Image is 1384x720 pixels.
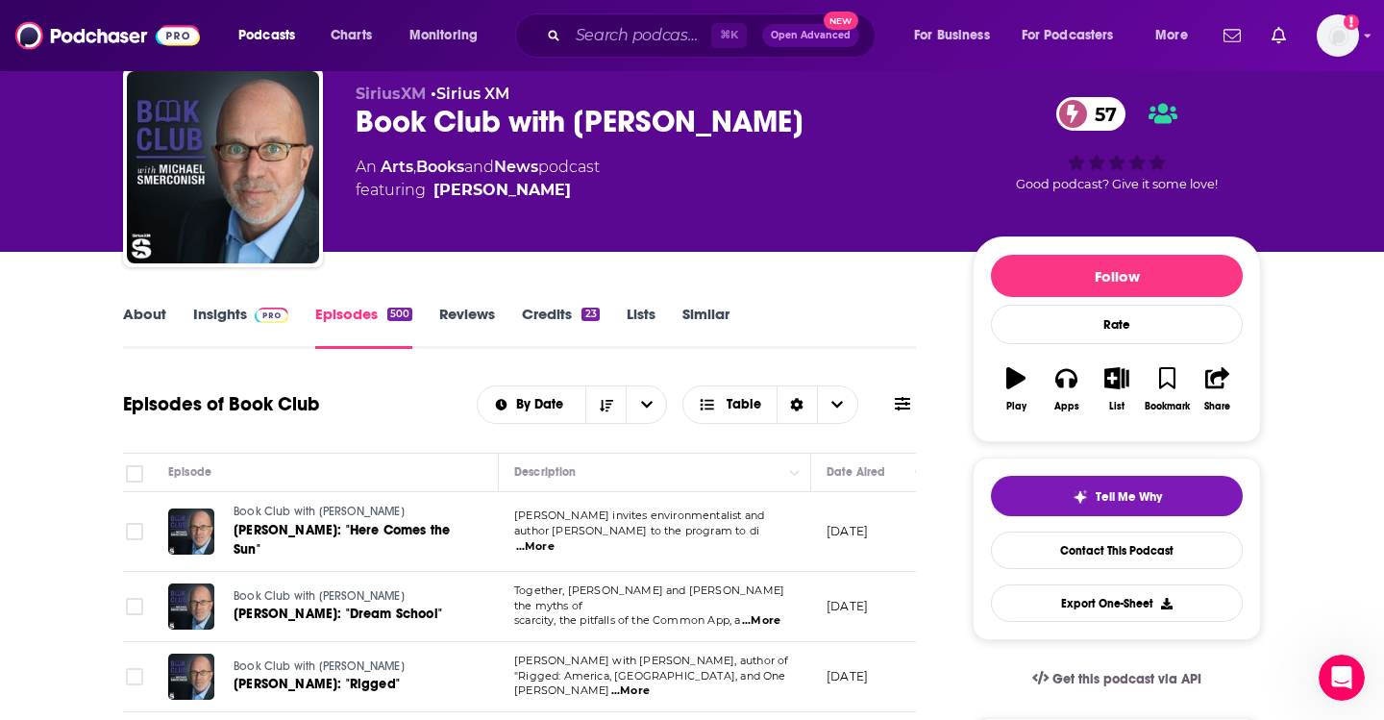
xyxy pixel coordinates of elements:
[514,613,740,627] span: scarcity, the pitfalls of the Common App, a
[478,398,586,411] button: open menu
[396,20,503,51] button: open menu
[126,668,143,685] span: Toggle select row
[234,521,464,559] a: [PERSON_NAME]: "Here Comes the Sun"
[1006,401,1026,412] div: Play
[356,85,426,103] span: SiriusXM
[991,584,1243,622] button: Export One-Sheet
[514,509,764,522] span: [PERSON_NAME] invites environmentalist and
[1056,97,1126,131] a: 57
[1319,655,1365,701] iframe: Intercom live chat
[991,476,1243,516] button: tell me why sparkleTell Me Why
[827,598,868,614] p: [DATE]
[611,683,650,699] span: ...More
[123,305,166,349] a: About
[234,505,405,518] span: Book Club with [PERSON_NAME]
[991,355,1041,424] button: Play
[234,588,462,606] a: Book Club with [PERSON_NAME]
[727,398,761,411] span: Table
[127,71,319,263] img: Book Club with Michael Smerconish
[581,308,599,321] div: 23
[514,654,788,667] span: [PERSON_NAME] with [PERSON_NAME], author of
[238,22,295,49] span: Podcasts
[1204,401,1230,412] div: Share
[1193,355,1243,424] button: Share
[1264,19,1294,52] a: Show notifications dropdown
[514,583,784,612] span: Together, [PERSON_NAME] and [PERSON_NAME] the myths of
[1075,97,1126,131] span: 57
[516,398,570,411] span: By Date
[433,179,571,202] a: Michael Smerconish
[1142,355,1192,424] button: Bookmark
[1092,355,1142,424] button: List
[464,158,494,176] span: and
[1096,489,1162,505] span: Tell Me Why
[436,85,509,103] a: Sirius XM
[827,460,885,484] div: Date Aired
[1155,22,1188,49] span: More
[234,606,442,622] span: [PERSON_NAME]: "Dream School"
[827,523,868,539] p: [DATE]
[439,305,495,349] a: Reviews
[416,158,464,176] a: Books
[522,305,599,349] a: Credits23
[431,85,509,103] span: •
[1054,401,1079,412] div: Apps
[627,305,655,349] a: Lists
[516,539,555,555] span: ...More
[255,308,288,323] img: Podchaser Pro
[234,605,462,624] a: [PERSON_NAME]: "Dream School"
[315,305,412,349] a: Episodes500
[827,668,868,684] p: [DATE]
[991,532,1243,569] a: Contact This Podcast
[234,659,405,673] span: Book Club with [PERSON_NAME]
[234,522,450,558] span: [PERSON_NAME]: "Here Comes the Sun"
[1317,14,1359,57] button: Show profile menu
[1142,20,1212,51] button: open menu
[1041,355,1091,424] button: Apps
[682,305,729,349] a: Similar
[568,20,711,51] input: Search podcasts, credits, & more...
[381,158,413,176] a: Arts
[514,524,759,537] span: author [PERSON_NAME] to the program to di
[1145,401,1190,412] div: Bookmark
[762,24,859,47] button: Open AdvancedNew
[1022,22,1114,49] span: For Podcasters
[783,461,806,484] button: Column Actions
[1009,20,1142,51] button: open menu
[234,676,400,692] span: [PERSON_NAME]: "Rigged"
[742,613,780,629] span: ...More
[908,461,931,484] button: Column Actions
[973,85,1261,204] div: 57Good podcast? Give it some love!
[711,23,747,48] span: ⌘ K
[318,20,383,51] a: Charts
[824,12,858,30] span: New
[585,386,626,423] button: Sort Direction
[234,504,464,521] a: Book Club with [PERSON_NAME]
[1344,14,1359,30] svg: Add a profile image
[914,22,990,49] span: For Business
[514,669,786,698] span: "Rigged: America, [GEOGRAPHIC_DATA], and One [PERSON_NAME]
[409,22,478,49] span: Monitoring
[771,31,851,40] span: Open Advanced
[331,22,372,49] span: Charts
[1317,14,1359,57] span: Logged in as anyalola
[991,305,1243,344] div: Rate
[477,385,668,424] h2: Choose List sort
[1109,401,1124,412] div: List
[494,158,538,176] a: News
[123,392,319,416] h1: Episodes of Book Club
[225,20,320,51] button: open menu
[901,20,1014,51] button: open menu
[626,386,666,423] button: open menu
[15,17,200,54] a: Podchaser - Follow, Share and Rate Podcasts
[682,385,858,424] h2: Choose View
[413,158,416,176] span: ,
[234,658,462,676] a: Book Club with [PERSON_NAME]
[514,460,576,484] div: Description
[168,460,211,484] div: Episode
[387,308,412,321] div: 500
[1016,177,1218,191] span: Good podcast? Give it some love!
[126,523,143,540] span: Toggle select row
[991,255,1243,297] button: Follow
